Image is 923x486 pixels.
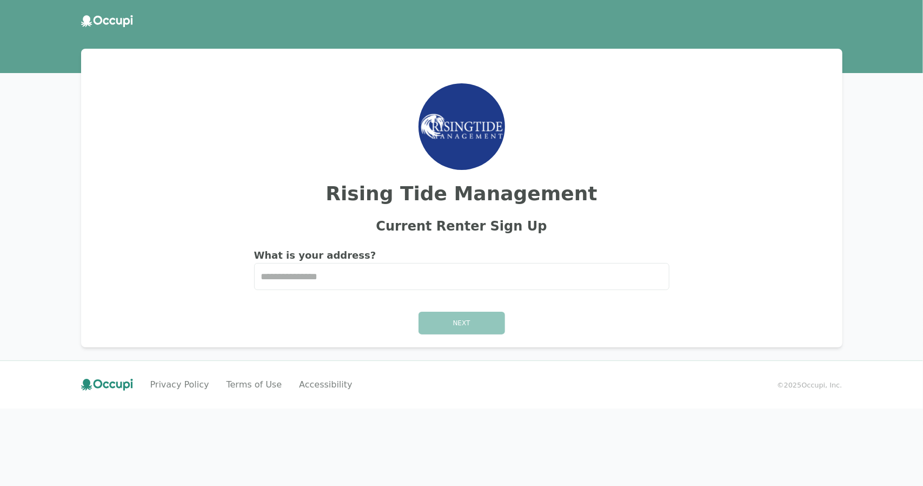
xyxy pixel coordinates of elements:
[777,380,842,390] small: © 2025 Occupi, Inc.
[299,378,352,391] a: Accessibility
[150,378,209,391] a: Privacy Policy
[94,183,829,205] h2: Rising Tide Management
[94,218,829,235] h2: Current Renter Sign Up
[227,378,282,391] a: Terms of Use
[254,248,669,263] h2: What is your address?
[419,110,505,142] img: Rising Tide Homes
[255,264,669,290] input: Start typing...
